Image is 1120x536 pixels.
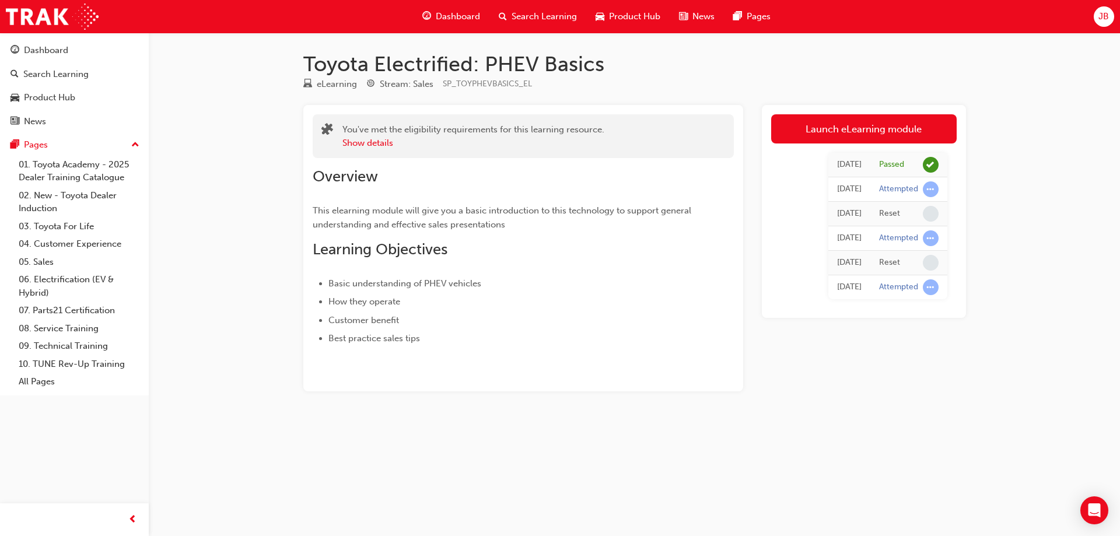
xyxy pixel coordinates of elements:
[24,115,46,128] div: News
[24,44,68,57] div: Dashboard
[313,240,447,258] span: Learning Objectives
[14,156,144,187] a: 01. Toyota Academy - 2025 Dealer Training Catalogue
[380,78,433,91] div: Stream: Sales
[413,5,489,29] a: guage-iconDashboard
[14,218,144,236] a: 03. Toyota For Life
[24,138,48,152] div: Pages
[14,337,144,355] a: 09. Technical Training
[747,10,771,23] span: Pages
[692,10,715,23] span: News
[422,9,431,24] span: guage-icon
[14,253,144,271] a: 05. Sales
[879,233,918,244] div: Attempted
[436,10,480,23] span: Dashboard
[303,51,966,77] h1: Toyota Electrified: PHEV Basics
[128,513,137,527] span: prev-icon
[5,134,144,156] button: Pages
[5,37,144,134] button: DashboardSearch LearningProduct HubNews
[303,79,312,90] span: learningResourceType_ELEARNING-icon
[14,187,144,218] a: 02. New - Toyota Dealer Induction
[328,333,420,344] span: Best practice sales tips
[837,158,862,171] div: Fri Jun 20 2025 09:56:18 GMT+1000 (Australian Eastern Standard Time)
[879,257,900,268] div: Reset
[923,206,939,222] span: learningRecordVerb_NONE-icon
[512,10,577,23] span: Search Learning
[6,3,99,30] img: Trak
[879,184,918,195] div: Attempted
[837,183,862,196] div: Fri Jun 20 2025 09:48:25 GMT+1000 (Australian Eastern Standard Time)
[879,159,904,170] div: Passed
[10,45,19,56] span: guage-icon
[131,138,139,153] span: up-icon
[328,278,481,289] span: Basic understanding of PHEV vehicles
[609,10,660,23] span: Product Hub
[923,279,939,295] span: learningRecordVerb_ATTEMPT-icon
[328,315,399,325] span: Customer benefit
[923,181,939,197] span: learningRecordVerb_ATTEMPT-icon
[14,320,144,338] a: 08. Service Training
[10,117,19,127] span: news-icon
[923,230,939,246] span: learningRecordVerb_ATTEMPT-icon
[14,373,144,391] a: All Pages
[5,64,144,85] a: Search Learning
[596,9,604,24] span: car-icon
[499,9,507,24] span: search-icon
[303,77,357,92] div: Type
[23,68,89,81] div: Search Learning
[837,232,862,245] div: Fri Jun 20 2025 09:44:54 GMT+1000 (Australian Eastern Standard Time)
[328,296,400,307] span: How they operate
[670,5,724,29] a: news-iconNews
[14,302,144,320] a: 07. Parts21 Certification
[1098,10,1109,23] span: JB
[923,157,939,173] span: learningRecordVerb_PASS-icon
[24,91,75,104] div: Product Hub
[313,205,694,230] span: This elearning module will give you a basic introduction to this technology to support general un...
[14,235,144,253] a: 04. Customer Experience
[923,255,939,271] span: learningRecordVerb_NONE-icon
[342,136,393,150] button: Show details
[679,9,688,24] span: news-icon
[1080,496,1108,524] div: Open Intercom Messenger
[321,124,333,138] span: puzzle-icon
[1094,6,1114,27] button: JB
[10,93,19,103] span: car-icon
[14,271,144,302] a: 06. Electrification (EV & Hybrid)
[837,281,862,294] div: Wed Jun 18 2025 17:05:33 GMT+1000 (Australian Eastern Standard Time)
[771,114,957,143] a: Launch eLearning module
[14,355,144,373] a: 10. TUNE Rev-Up Training
[313,167,378,185] span: Overview
[733,9,742,24] span: pages-icon
[5,40,144,61] a: Dashboard
[10,140,19,150] span: pages-icon
[443,79,532,89] span: Learning resource code
[837,256,862,269] div: Fri Jun 20 2025 09:44:52 GMT+1000 (Australian Eastern Standard Time)
[342,123,604,149] div: You've met the eligibility requirements for this learning resource.
[5,111,144,132] a: News
[366,79,375,90] span: target-icon
[317,78,357,91] div: eLearning
[837,207,862,220] div: Fri Jun 20 2025 09:48:23 GMT+1000 (Australian Eastern Standard Time)
[879,282,918,293] div: Attempted
[10,69,19,80] span: search-icon
[5,87,144,108] a: Product Hub
[489,5,586,29] a: search-iconSearch Learning
[724,5,780,29] a: pages-iconPages
[586,5,670,29] a: car-iconProduct Hub
[879,208,900,219] div: Reset
[366,77,433,92] div: Stream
